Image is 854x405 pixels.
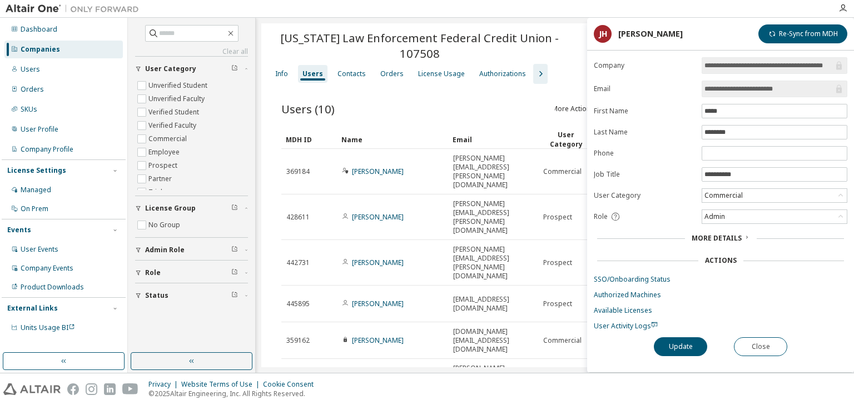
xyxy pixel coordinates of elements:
div: Admin [702,210,847,223]
div: Company Events [21,264,73,273]
button: License Group [135,196,248,221]
label: Commercial [148,132,189,146]
img: instagram.svg [86,383,97,395]
a: Authorized Machines [594,291,847,299]
div: User Profile [21,125,58,134]
label: Last Name [594,128,695,137]
div: License Usage [418,69,465,78]
div: Admin [703,211,727,223]
span: 445895 [286,299,310,308]
div: Users [302,69,323,78]
span: Clear filter [231,64,238,73]
a: Clear all [135,47,248,56]
div: Email [453,131,534,148]
div: License Settings [7,166,66,175]
div: Info [275,69,288,78]
a: [PERSON_NAME] [352,336,404,345]
img: linkedin.svg [104,383,116,395]
div: Events [7,226,31,234]
span: Role [594,212,608,221]
button: Close [734,337,787,356]
span: 359162 [286,336,310,345]
a: [PERSON_NAME] [352,167,404,176]
a: [PERSON_NAME] [352,258,404,267]
div: Orders [380,69,404,78]
img: youtube.svg [122,383,138,395]
p: © 2025 Altair Engineering, Inc. All Rights Reserved. [148,389,320,398]
img: facebook.svg [67,383,79,395]
div: External Links [7,304,58,313]
div: SKUs [21,105,37,114]
div: Authorizations [479,69,526,78]
label: Phone [594,149,695,158]
div: Commercial [702,189,847,202]
div: Cookie Consent [263,380,320,389]
div: Contacts [337,69,366,78]
div: Managed [21,186,51,194]
span: Commercial [543,336,582,345]
div: Privacy [148,380,181,389]
span: [PERSON_NAME][EMAIL_ADDRESS][PERSON_NAME][DOMAIN_NAME] [453,199,533,235]
label: User Category [594,191,695,200]
span: User Category [145,64,196,73]
span: Users (10) [281,101,335,117]
span: Prospect [543,299,572,308]
div: Companies [21,45,60,54]
span: 428611 [286,213,310,222]
div: [PERSON_NAME] [618,29,683,38]
span: Clear filter [231,246,238,254]
div: Website Terms of Use [181,380,263,389]
button: Re-Sync from MDH [758,24,847,43]
div: Company Profile [21,145,73,154]
div: Users [21,65,40,74]
label: Verified Faculty [148,119,198,132]
span: License Group [145,204,196,213]
span: Status [145,291,168,300]
label: Email [594,84,695,93]
span: Role [145,268,161,277]
div: Dashboard [21,25,57,34]
a: [PERSON_NAME] [352,299,404,308]
a: SSO/Onboarding Status [594,275,847,284]
span: User Activity Logs [594,321,658,331]
label: Company [594,61,695,70]
span: [EMAIL_ADDRESS][DOMAIN_NAME] [453,295,533,313]
span: Clear filter [231,291,238,300]
label: Unverified Student [148,79,210,92]
label: Unverified Faculty [148,92,207,106]
div: Orders [21,85,44,94]
span: Units Usage BI [21,323,75,332]
span: Prospect [543,213,572,222]
span: Commercial [543,167,582,176]
div: Actions [705,256,737,265]
span: [DOMAIN_NAME][EMAIL_ADDRESS][DOMAIN_NAME] [453,327,533,354]
label: Verified Student [148,106,201,119]
span: [PERSON_NAME][EMAIL_ADDRESS][PERSON_NAME][DOMAIN_NAME] [453,364,533,399]
button: Role [135,261,248,285]
span: Admin Role [145,246,185,254]
button: More Actions [550,99,604,118]
div: User Category [543,130,589,149]
span: Clear filter [231,268,238,277]
div: Commercial [703,189,744,202]
button: Admin Role [135,238,248,262]
label: Trial [148,186,165,199]
div: On Prem [21,204,48,213]
button: Status [135,283,248,308]
div: Product Downloads [21,283,84,292]
label: Employee [148,146,182,159]
div: MDH ID [286,131,332,148]
span: Clear filter [231,204,238,213]
a: [PERSON_NAME] [352,212,404,222]
div: Name [341,131,444,148]
span: Prospect [543,258,572,267]
a: Available Licenses [594,306,847,315]
span: [PERSON_NAME][EMAIL_ADDRESS][PERSON_NAME][DOMAIN_NAME] [453,154,533,189]
button: User Category [135,57,248,81]
label: No Group [148,218,182,232]
span: [US_STATE] Law Enforcement Federal Credit Union - 107508 [268,30,571,61]
span: 442731 [286,258,310,267]
button: Update [654,337,707,356]
label: Partner [148,172,174,186]
label: First Name [594,107,695,116]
